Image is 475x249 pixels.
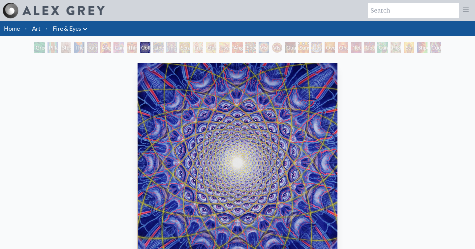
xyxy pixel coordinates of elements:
[74,42,84,53] div: The Torch
[113,42,124,53] div: Cannabis Sutra
[364,42,375,53] div: Godself
[351,42,362,53] div: Net of Being
[179,42,190,53] div: Seraphic Transport Docking on the Third Eye
[272,42,282,53] div: Vision [PERSON_NAME]
[34,42,45,53] div: Green Hand
[338,42,348,53] div: One
[100,42,111,53] div: Aperture
[47,42,58,53] div: Pillar of Awareness
[368,3,459,18] input: Search
[219,42,230,53] div: Psychomicrograph of a Fractal Paisley Cherub Feather Tip
[43,21,50,36] li: ·
[377,42,388,53] div: Cannafist
[311,42,322,53] div: Cosmic Elf
[87,42,98,53] div: Rainbow Eye Ripple
[232,42,243,53] div: Angel Skin
[32,24,41,33] a: Art
[22,21,29,36] li: ·
[4,25,20,32] a: Home
[53,24,81,33] a: Fire & Eyes
[153,42,164,53] div: Liberation Through Seeing
[166,42,177,53] div: The Seer
[245,42,256,53] div: Spectral Lotus
[206,42,216,53] div: Ophanic Eyelash
[298,42,309,53] div: Sunyata
[391,42,401,53] div: Higher Vision
[417,42,427,53] div: Shpongled
[61,42,71,53] div: Study for the Great Turn
[193,42,203,53] div: Fractal Eyes
[430,42,441,53] div: Cuddle
[404,42,414,53] div: Sol Invictus
[325,42,335,53] div: Oversoul
[259,42,269,53] div: Vision Crystal
[127,42,137,53] div: Third Eye Tears of Joy
[140,42,150,53] div: Collective Vision
[285,42,296,53] div: Guardian of Infinite Vision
